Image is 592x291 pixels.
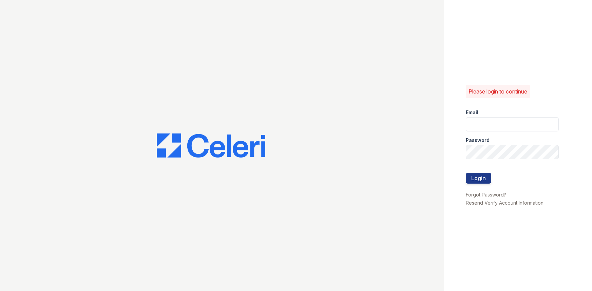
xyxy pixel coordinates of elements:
label: Password [466,137,490,144]
img: CE_Logo_Blue-a8612792a0a2168367f1c8372b55b34899dd931a85d93a1a3d3e32e68fde9ad4.png [157,133,265,158]
label: Email [466,109,478,116]
button: Login [466,173,491,184]
a: Forgot Password? [466,192,506,198]
a: Resend Verify Account Information [466,200,543,206]
p: Please login to continue [469,87,527,96]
